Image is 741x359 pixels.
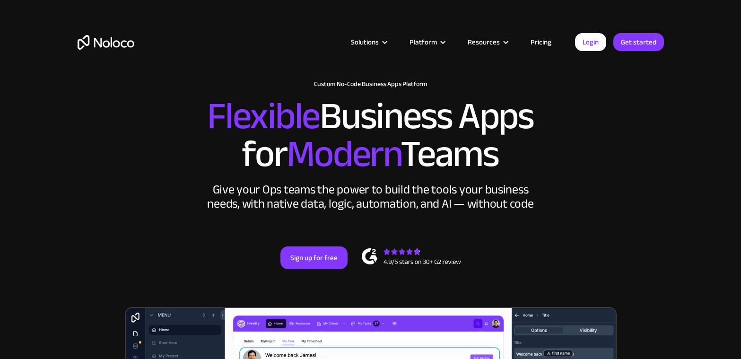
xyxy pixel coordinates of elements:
[280,246,348,269] a: Sign up for free
[575,33,606,51] a: Login
[287,119,401,189] span: Modern
[468,36,500,48] div: Resources
[398,36,456,48] div: Platform
[613,33,664,51] a: Get started
[339,36,398,48] div: Solutions
[205,183,536,211] div: Give your Ops teams the power to build the tools your business needs, with native data, logic, au...
[78,97,664,173] h2: Business Apps for Teams
[519,36,563,48] a: Pricing
[351,36,379,48] div: Solutions
[78,35,134,50] a: home
[410,36,437,48] div: Platform
[456,36,519,48] div: Resources
[207,81,320,151] span: Flexible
